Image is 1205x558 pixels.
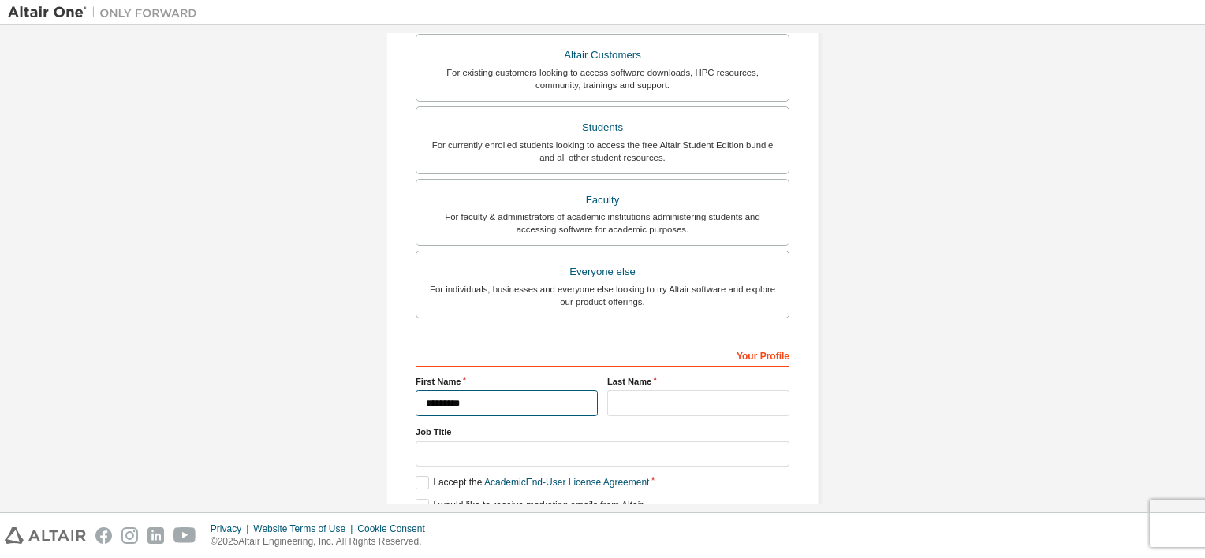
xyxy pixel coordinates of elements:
img: Altair One [8,5,205,20]
div: For currently enrolled students looking to access the free Altair Student Edition bundle and all ... [426,139,779,164]
label: I would like to receive marketing emails from Altair [416,499,643,512]
label: Job Title [416,426,789,438]
div: Faculty [426,189,779,211]
label: First Name [416,375,598,388]
div: Cookie Consent [357,523,434,535]
div: For faculty & administrators of academic institutions administering students and accessing softwa... [426,210,779,236]
p: © 2025 Altair Engineering, Inc. All Rights Reserved. [211,535,435,549]
img: facebook.svg [95,527,112,544]
div: Altair Customers [426,44,779,66]
div: Everyone else [426,261,779,283]
div: Your Profile [416,342,789,367]
div: For individuals, businesses and everyone else looking to try Altair software and explore our prod... [426,283,779,308]
img: altair_logo.svg [5,527,86,544]
div: Students [426,117,779,139]
div: Privacy [211,523,253,535]
a: Academic End-User License Agreement [484,477,649,488]
img: instagram.svg [121,527,138,544]
div: Website Terms of Use [253,523,357,535]
label: I accept the [416,476,649,489]
label: Last Name [607,375,789,388]
img: youtube.svg [173,527,196,544]
img: linkedin.svg [147,527,164,544]
div: For existing customers looking to access software downloads, HPC resources, community, trainings ... [426,66,779,91]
